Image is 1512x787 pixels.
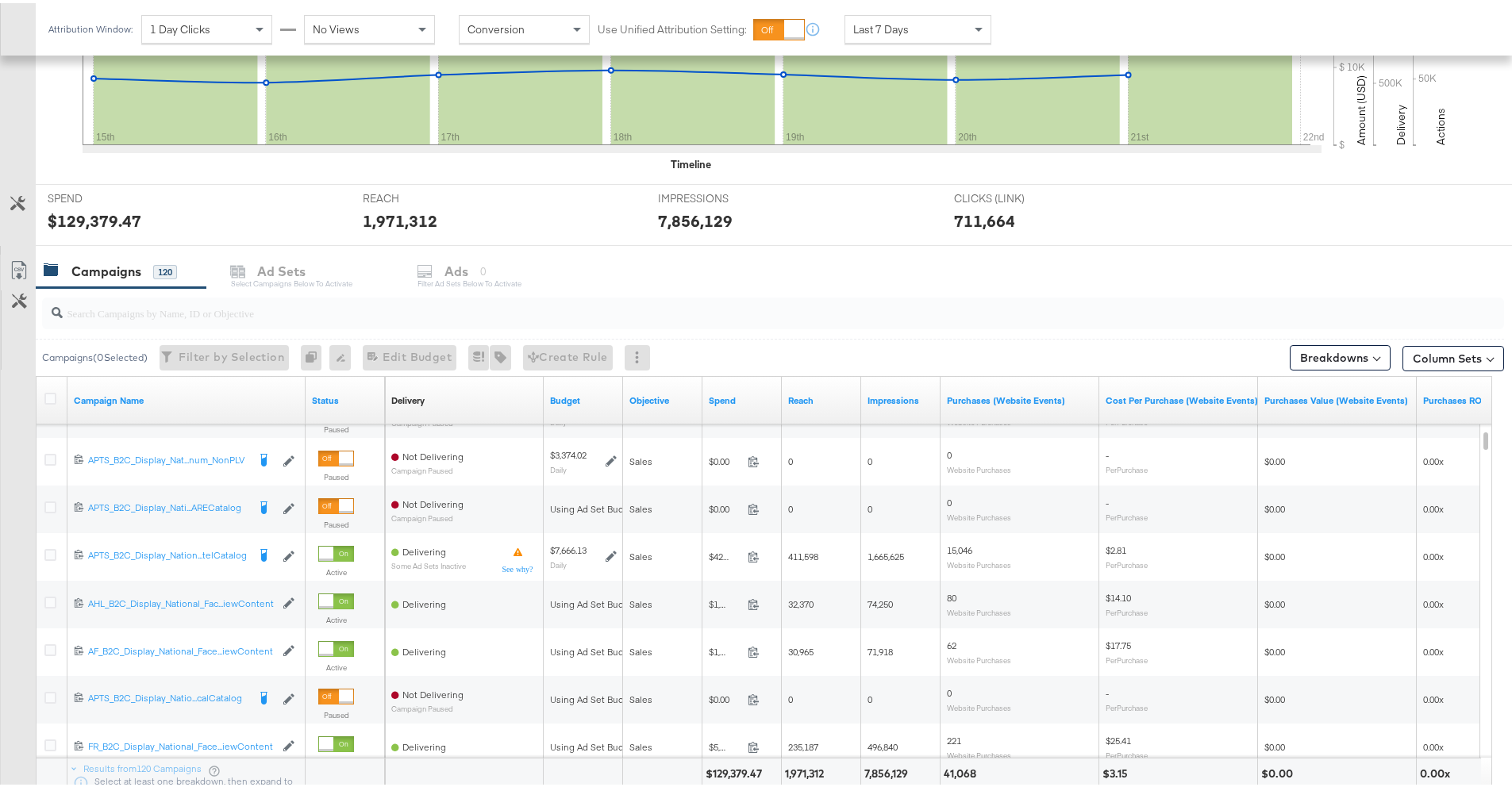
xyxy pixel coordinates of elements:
[1264,500,1285,512] span: $0.00
[88,546,247,559] div: APTS_B2C_Display_Nation...telCatalog
[1264,391,1410,404] a: The total value of the purchase actions tracked by your Custom Audience pixel on your website aft...
[788,738,818,750] span: 235,187
[88,498,247,511] div: APTS_B2C_Display_Nati...ARECatalog
[88,642,275,655] a: AF_B2C_Display_National_Face...iewContent
[788,547,818,559] span: 411,598
[1394,102,1408,142] text: Delivery
[629,595,652,607] span: Sales
[709,738,741,750] span: $5,615.06
[550,462,567,471] sub: Daily
[947,684,952,696] span: 0
[391,463,464,472] sub: Campaign Paused
[709,547,741,559] span: $42,275.47
[318,421,354,432] label: Paused
[402,738,446,750] span: Delivering
[868,690,872,702] span: 0
[629,500,652,512] span: Sales
[318,707,354,717] label: Paused
[391,391,425,404] a: Reflects the ability of your Ad Campaign to achieve delivery based on ad states, schedule and bud...
[48,21,133,32] div: Attribution Window:
[709,391,775,404] a: The total amount spent to date.
[1106,493,1109,505] span: -
[1264,643,1285,655] span: $0.00
[1264,547,1285,559] span: $0.00
[1423,690,1444,702] span: 0.00x
[550,557,567,566] sub: Daily
[550,690,638,703] div: Using Ad Set Budget
[363,206,437,229] div: 1,971,312
[1106,636,1131,648] span: $17.75
[318,612,354,622] label: Active
[550,643,638,655] div: Using Ad Set Budget
[629,738,652,750] span: Sales
[629,690,652,702] span: Sales
[550,500,638,513] div: Using Ad Set Budget
[1433,105,1448,142] text: Actions
[402,595,446,607] span: Delivering
[947,446,952,458] span: 0
[318,469,354,479] label: Paused
[947,557,1011,566] sub: Website Purchases
[868,643,893,655] span: 71,918
[1106,747,1148,757] sub: Per Purchase
[706,763,767,778] div: $129,379.47
[1423,643,1444,655] span: 0.00x
[550,446,587,459] div: $3,374.02
[402,495,464,507] span: Not Delivering
[1423,500,1444,512] span: 0.00x
[1106,509,1148,519] sub: Per Purchase
[1106,700,1148,709] sub: Per Purchase
[467,19,525,33] span: Conversion
[318,516,354,527] label: Paused
[153,262,177,276] div: 120
[402,685,464,697] span: Not Delivering
[947,493,952,505] span: 0
[318,659,354,670] label: Active
[853,19,909,33] span: Last 7 Days
[947,636,956,648] span: 62
[868,391,934,404] a: The number of times your ad was served. On mobile apps an ad is counted as served the first time ...
[88,737,275,750] div: FR_B2C_Display_National_Face...iewContent
[671,154,711,169] div: Timeline
[1423,452,1444,464] span: 0.00x
[1106,391,1258,404] a: The average cost for each purchase tracked by your Custom Audience pixel on your website after pe...
[788,391,855,404] a: The number of people your ad was served to.
[658,188,777,203] span: IMPRESSIONS
[629,643,652,655] span: Sales
[788,500,793,512] span: 0
[88,689,247,704] a: APTS_B2C_Display_Natio...calCatalog
[1106,731,1131,743] span: $25.41
[71,259,141,278] div: Campaigns
[1106,684,1109,696] span: -
[947,391,1093,404] a: The number of times a purchase was made tracked by your Custom Audience pixel on your website aft...
[868,547,904,559] span: 1,665,625
[88,498,247,514] a: APTS_B2C_Display_Nati...ARECatalog
[550,738,638,751] div: Using Ad Set Budget
[88,451,247,466] a: APTS_B2C_Display_Nat...num_NonPLV
[1106,557,1148,566] sub: Per Purchase
[391,701,464,710] sub: Campaign Paused
[1261,763,1298,778] div: $0.00
[947,605,1011,614] sub: Website Purchases
[709,452,741,464] span: $0.00
[1106,652,1148,662] sub: Per Purchase
[1106,605,1148,614] sub: Per Purchase
[1106,462,1148,471] sub: Per Purchase
[88,737,275,751] a: FR_B2C_Display_National_Face...iewContent
[954,206,1015,229] div: 711,664
[402,543,446,555] span: Delivering
[868,738,898,750] span: 496,840
[785,763,829,778] div: 1,971,312
[629,452,652,464] span: Sales
[318,564,354,574] label: Active
[1423,547,1444,559] span: 0.00x
[947,541,972,553] span: 15,046
[629,547,652,559] span: Sales
[1106,446,1109,458] span: -
[629,391,696,404] a: Your campaign's objective.
[391,559,466,567] sub: Some Ad Sets Inactive
[88,451,247,463] div: APTS_B2C_Display_Nat...num_NonPLV
[947,731,961,743] span: 221
[868,500,872,512] span: 0
[88,594,275,608] a: AHL_B2C_Display_National_Fac...iewContent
